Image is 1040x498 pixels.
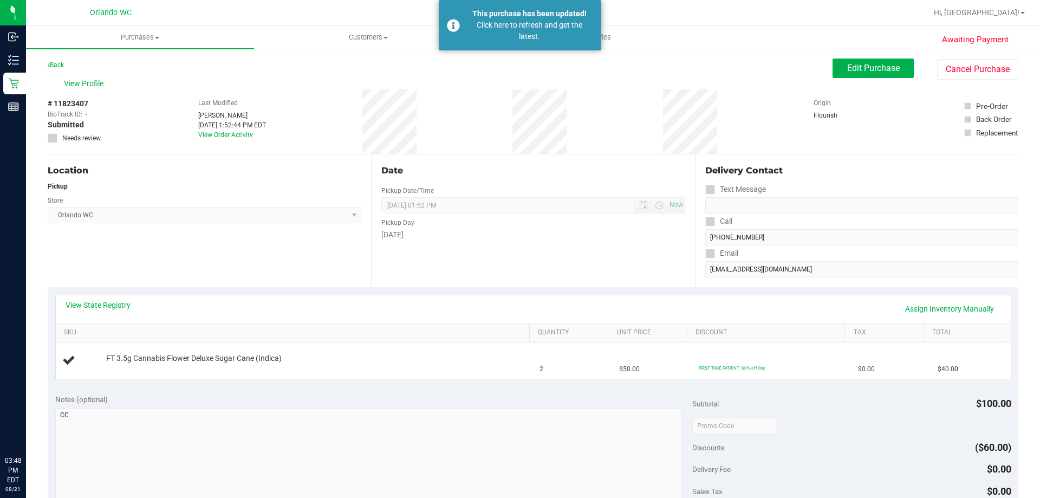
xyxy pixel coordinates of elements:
button: Cancel Purchase [937,59,1018,80]
span: FT 3.5g Cannabis Flower Deluxe Sugar Cane (Indica) [106,353,282,364]
div: Pre-Order [976,101,1008,112]
span: - [85,109,87,119]
span: Needs review [62,133,101,143]
strong: Pickup [48,183,68,190]
input: Promo Code [692,418,776,434]
span: $0.00 [987,463,1011,475]
span: Customers [255,33,482,42]
div: Flourish [814,111,868,120]
div: [DATE] 1:52:44 PM EDT [198,120,266,130]
label: Call [705,214,732,229]
iframe: Resource center [11,411,43,444]
span: Notes (optional) [55,395,108,404]
span: $0.00 [987,486,1011,497]
a: Discount [695,328,841,337]
span: ($60.00) [975,442,1011,453]
label: Text Message [705,182,766,197]
span: Submitted [48,119,84,131]
span: Subtotal [692,399,719,408]
inline-svg: Retail [8,78,19,89]
a: Unit Price [617,328,683,337]
span: Sales Tax [692,487,723,496]
inline-svg: Reports [8,101,19,112]
inline-svg: Inventory [8,55,19,66]
div: [DATE] [381,229,685,241]
label: Last Modified [198,98,238,108]
span: Edit Purchase [847,63,900,73]
span: FIRST TIME PATIENT: 60% off line [699,365,765,371]
a: Customers [254,26,482,49]
span: $100.00 [976,398,1011,409]
span: $40.00 [938,364,958,374]
p: 08/21 [5,485,21,493]
div: Click here to refresh and get the latest. [466,20,593,42]
a: SKU [64,328,525,337]
label: Origin [814,98,831,108]
a: Tax [854,328,920,337]
iframe: Resource center unread badge [32,410,45,423]
a: View Order Activity [198,131,253,139]
button: Edit Purchase [833,59,914,78]
span: Discounts [692,438,724,457]
span: $50.00 [619,364,640,374]
label: Store [48,196,63,205]
div: Back Order [976,114,1012,125]
label: Pickup Day [381,218,414,228]
span: View Profile [64,78,107,89]
input: Format: (999) 999-9999 [705,197,1018,214]
a: Quantity [538,328,604,337]
span: Hi, [GEOGRAPHIC_DATA]! [934,8,1019,17]
inline-svg: Inbound [8,31,19,42]
span: Delivery Fee [692,465,731,474]
a: Total [932,328,998,337]
span: 2 [539,364,543,374]
span: # 11823407 [48,98,88,109]
a: View State Registry [66,300,131,311]
a: Back [48,61,64,69]
span: $0.00 [858,364,875,374]
div: This purchase has been updated! [466,8,593,20]
a: Assign Inventory Manually [898,300,1001,318]
input: Format: (999) 999-9999 [705,229,1018,245]
span: BioTrack ID: [48,109,82,119]
p: 03:48 PM EDT [5,456,21,485]
div: [PERSON_NAME] [198,111,266,120]
div: Delivery Contact [705,164,1018,177]
span: Orlando WC [90,8,132,17]
span: Awaiting Payment [942,34,1009,46]
span: Purchases [26,33,254,42]
label: Email [705,245,738,261]
a: Purchases [26,26,254,49]
label: Pickup Date/Time [381,186,434,196]
div: Replacement [976,127,1018,138]
div: Location [48,164,361,177]
div: Date [381,164,685,177]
